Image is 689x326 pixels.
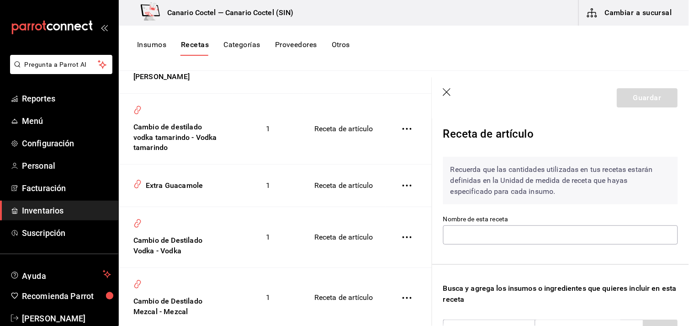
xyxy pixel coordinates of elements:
[303,207,386,268] td: Receta de artículo
[22,312,111,325] span: [PERSON_NAME]
[303,93,386,165] td: Receta de artículo
[223,40,260,56] button: Categorías
[181,40,209,56] button: Recetas
[266,293,270,302] span: 1
[303,165,386,207] td: Receta de artículo
[275,40,317,56] button: Proveedores
[266,181,270,190] span: 1
[25,60,98,69] span: Pregunta a Parrot AI
[443,283,678,305] div: Busca y agrega los insumos o ingredientes que quieres incluir en esta receta
[22,182,111,194] span: Facturación
[22,290,111,302] span: Recomienda Parrot
[160,7,294,18] h3: Canario Coctel — Canario Coctel (SIN)
[332,40,350,56] button: Otros
[10,55,112,74] button: Pregunta a Parrot AI
[130,118,222,154] div: Cambio de destilado vodka tamarindo - Vodka tamarindo
[266,233,270,241] span: 1
[22,204,111,217] span: Inventarios
[130,232,222,257] div: Cambio de Destilado Vodka - Vodka
[443,157,678,204] div: Recuerda que las cantidades utilizadas en tus recetas estarán definidas en la Unidad de medida de...
[22,160,111,172] span: Personal
[101,24,108,31] button: open_drawer_menu
[137,40,350,56] div: navigation tabs
[142,177,203,191] div: Extra Guacamole
[137,40,166,56] button: Insumos
[443,122,678,150] div: Receta de artículo
[266,124,270,133] span: 1
[22,115,111,127] span: Menú
[22,137,111,150] span: Configuración
[130,293,222,317] div: Cambio de Destilado Mezcal - Mezcal
[443,216,678,223] label: Nombre de esta receta
[22,92,111,105] span: Reportes
[6,66,112,76] a: Pregunta a Parrot AI
[22,227,111,239] span: Suscripción
[22,269,99,280] span: Ayuda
